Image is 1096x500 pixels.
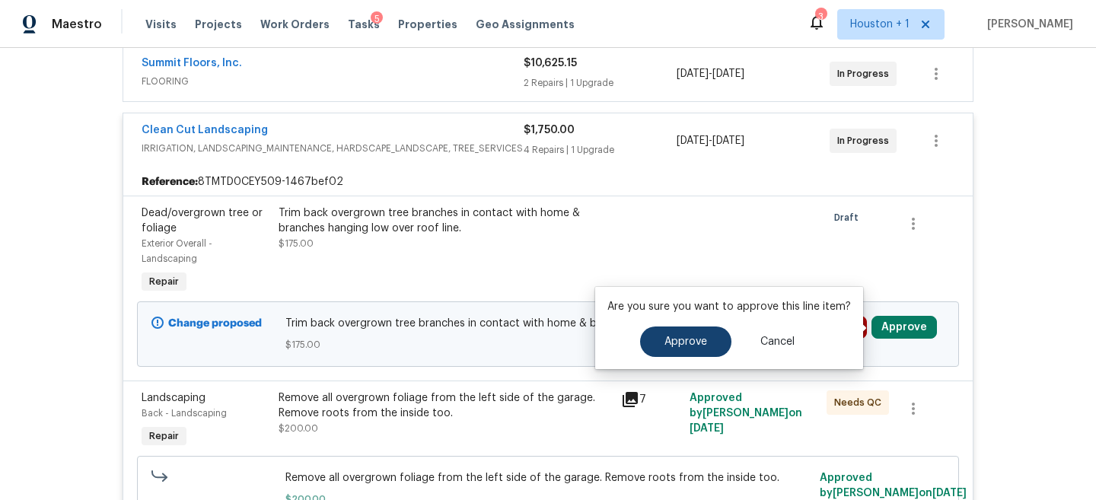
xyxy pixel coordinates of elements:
[123,168,973,196] div: 8TMTD0CEY509-1467bef02
[279,239,314,248] span: $175.00
[524,125,575,135] span: $1,750.00
[285,316,811,331] span: Trim back overgrown tree branches in contact with home & branches hanging low over roof line.
[168,318,262,329] b: Change proposed
[524,58,577,68] span: $10,625.15
[607,299,851,314] p: Are you sure you want to approve this line item?
[371,11,383,27] div: 5
[142,393,205,403] span: Landscaping
[690,393,802,434] span: Approved by [PERSON_NAME] on
[142,174,198,189] b: Reference:
[142,141,524,156] span: IRRIGATION, LANDSCAPING_MAINTENANCE, HARDSCAPE_LANDSCAPE, TREE_SERVICES
[815,9,826,24] div: 3
[664,336,707,348] span: Approve
[712,68,744,79] span: [DATE]
[524,75,677,91] div: 2 Repairs | 1 Upgrade
[279,424,318,433] span: $200.00
[736,326,819,357] button: Cancel
[871,316,937,339] button: Approve
[52,17,102,32] span: Maestro
[677,66,744,81] span: -
[621,390,680,409] div: 7
[195,17,242,32] span: Projects
[142,74,524,89] span: FLOORING
[143,274,185,289] span: Repair
[279,205,612,236] div: Trim back overgrown tree branches in contact with home & branches hanging low over roof line.
[820,473,967,498] span: Approved by [PERSON_NAME] on
[142,125,268,135] a: Clean Cut Landscaping
[524,142,677,158] div: 4 Repairs | 1 Upgrade
[834,210,865,225] span: Draft
[260,17,330,32] span: Work Orders
[677,133,744,148] span: -
[142,208,263,234] span: Dead/overgrown tree or foliage
[640,326,731,357] button: Approve
[837,66,895,81] span: In Progress
[712,135,744,146] span: [DATE]
[143,428,185,444] span: Repair
[285,470,811,486] span: Remove all overgrown foliage from the left side of the garage. Remove roots from the inside too.
[760,336,795,348] span: Cancel
[145,17,177,32] span: Visits
[142,58,242,68] a: Summit Floors, Inc.
[142,239,212,263] span: Exterior Overall - Landscaping
[476,17,575,32] span: Geo Assignments
[285,337,811,352] span: $175.00
[932,488,967,498] span: [DATE]
[837,133,895,148] span: In Progress
[677,68,709,79] span: [DATE]
[850,17,910,32] span: Houston + 1
[348,19,380,30] span: Tasks
[142,409,227,418] span: Back - Landscaping
[398,17,457,32] span: Properties
[690,423,724,434] span: [DATE]
[834,395,887,410] span: Needs QC
[677,135,709,146] span: [DATE]
[981,17,1073,32] span: [PERSON_NAME]
[279,390,612,421] div: Remove all overgrown foliage from the left side of the garage. Remove roots from the inside too.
